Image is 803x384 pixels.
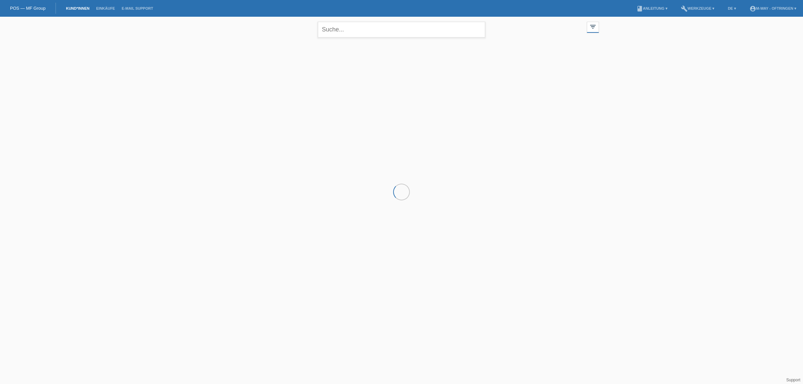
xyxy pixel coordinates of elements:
[786,378,800,382] a: Support
[724,6,739,10] a: DE ▾
[636,5,643,12] i: book
[746,6,800,10] a: account_circlem-way - Oftringen ▾
[63,6,93,10] a: Kund*innen
[749,5,756,12] i: account_circle
[589,23,597,30] i: filter_list
[681,5,688,12] i: build
[118,6,157,10] a: E-Mail Support
[633,6,671,10] a: bookAnleitung ▾
[678,6,718,10] a: buildWerkzeuge ▾
[10,6,46,11] a: POS — MF Group
[318,22,485,37] input: Suche...
[93,6,118,10] a: Einkäufe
